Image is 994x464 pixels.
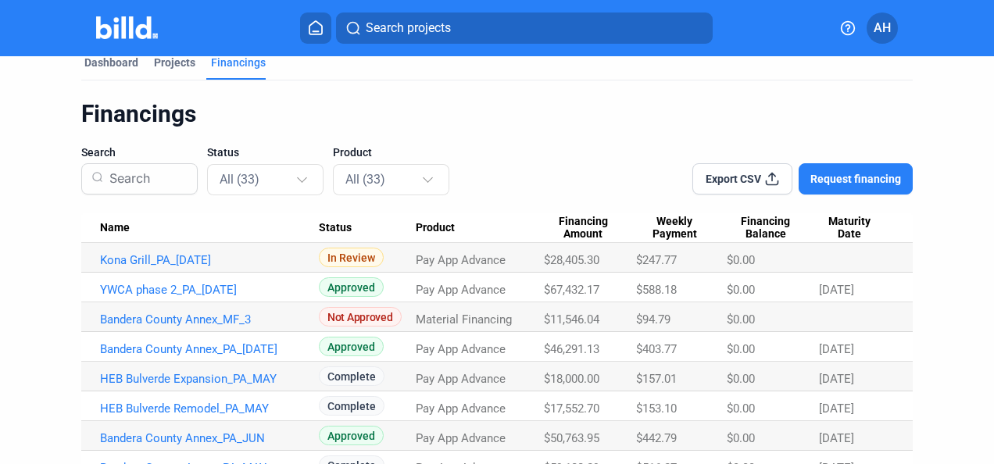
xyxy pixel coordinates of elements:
a: YWCA phase 2_PA_[DATE] [100,283,320,297]
span: Complete [319,366,384,386]
div: Status [319,221,416,235]
a: HEB Bulverde Expansion_PA_MAY [100,372,320,386]
span: Material Financing [416,312,512,327]
span: In Review [319,248,384,267]
span: $0.00 [727,402,755,416]
span: $46,291.13 [544,342,599,356]
span: $153.10 [636,402,677,416]
span: Request financing [810,171,901,187]
span: Approved [319,426,384,445]
span: [DATE] [819,372,854,386]
img: Billd Company Logo [96,16,158,39]
span: $588.18 [636,283,677,297]
div: Financings [81,99,914,129]
span: $17,552.70 [544,402,599,416]
div: Financing Balance [727,215,818,241]
div: Maturity Date [819,215,895,241]
div: Projects [154,55,195,70]
span: [DATE] [819,402,854,416]
span: Complete [319,396,384,416]
span: $442.79 [636,431,677,445]
a: Bandera County Annex_PA_JUN [100,431,320,445]
span: [DATE] [819,342,854,356]
button: AH [867,12,898,44]
span: $18,000.00 [544,372,599,386]
a: Kona Grill_PA_[DATE] [100,253,320,267]
span: $28,405.30 [544,253,599,267]
span: Maturity Date [819,215,881,241]
span: Pay App Advance [416,342,506,356]
span: Weekly Payment [636,215,713,241]
span: $94.79 [636,312,670,327]
span: $50,763.95 [544,431,599,445]
span: $157.01 [636,372,677,386]
span: Product [416,221,455,235]
mat-select-trigger: All (33) [345,172,385,187]
span: $403.77 [636,342,677,356]
span: Financing Amount [544,215,621,241]
span: $11,546.04 [544,312,599,327]
span: Not Approved [319,307,401,327]
span: Status [319,221,352,235]
span: $67,432.17 [544,283,599,297]
button: Export CSV [692,163,792,195]
span: AH [874,19,891,37]
button: Request financing [799,163,913,195]
span: [DATE] [819,283,854,297]
span: Pay App Advance [416,372,506,386]
span: [DATE] [819,431,854,445]
span: $0.00 [727,431,755,445]
span: Name [100,221,130,235]
button: Search projects [336,12,713,44]
span: Pay App Advance [416,431,506,445]
span: Product [333,145,372,160]
span: Status [207,145,239,160]
mat-select-trigger: All (33) [220,172,259,187]
div: Dashboard [84,55,138,70]
span: Pay App Advance [416,253,506,267]
div: Financings [211,55,266,70]
div: Product [416,221,544,235]
span: Financing Balance [727,215,804,241]
span: $0.00 [727,253,755,267]
div: Weekly Payment [636,215,727,241]
span: Pay App Advance [416,283,506,297]
span: Approved [319,337,384,356]
span: $0.00 [727,312,755,327]
span: $0.00 [727,283,755,297]
a: Bandera County Annex_MF_3 [100,312,320,327]
a: HEB Bulverde Remodel_PA_MAY [100,402,320,416]
div: Name [100,221,320,235]
span: Pay App Advance [416,402,506,416]
div: Financing Amount [544,215,635,241]
a: Bandera County Annex_PA_[DATE] [100,342,320,356]
span: $0.00 [727,342,755,356]
span: Export CSV [706,171,761,187]
span: Approved [319,277,384,297]
span: $247.77 [636,253,677,267]
input: Search [103,159,188,199]
span: Search [81,145,116,160]
span: $0.00 [727,372,755,386]
span: Search projects [366,19,451,37]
